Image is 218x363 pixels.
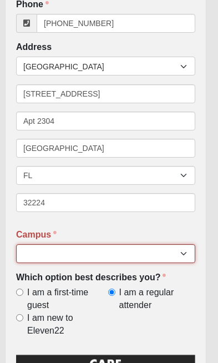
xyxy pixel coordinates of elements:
label: Which option best describes you? [16,271,166,284]
span: I am new to Eleven22 [27,312,104,337]
span: I am a regular attender [119,286,196,312]
input: I am a first-time guest [16,289,23,296]
input: Address Line 2 [16,112,195,130]
label: Address [16,41,52,54]
span: [GEOGRAPHIC_DATA] [23,57,180,76]
label: Campus [16,229,57,241]
input: I am new to Eleven22 [16,314,23,321]
span: I am a first-time guest [27,286,104,312]
input: Zip [16,193,195,212]
input: I am a regular attender [108,289,115,296]
input: City [16,139,195,158]
input: Address Line 1 [16,84,195,103]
